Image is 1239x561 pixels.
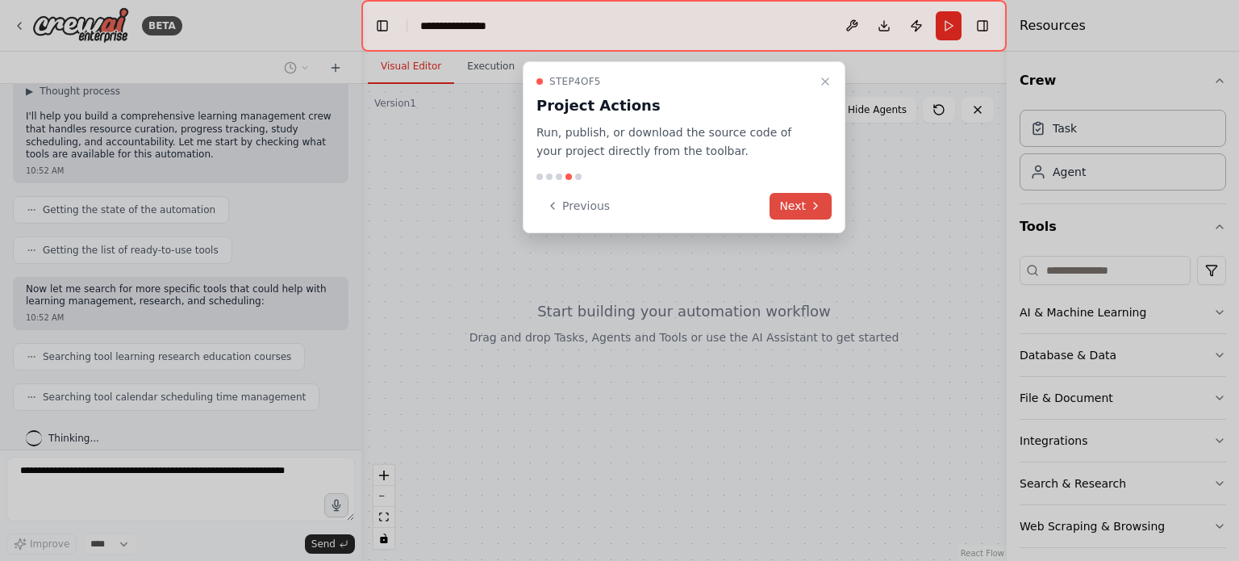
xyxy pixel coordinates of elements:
span: Step 4 of 5 [549,75,601,88]
p: Run, publish, or download the source code of your project directly from the toolbar. [536,124,812,161]
h3: Project Actions [536,94,812,117]
button: Hide left sidebar [371,15,394,37]
button: Close walkthrough [816,72,835,91]
button: Next [770,193,832,220]
button: Previous [536,193,619,220]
